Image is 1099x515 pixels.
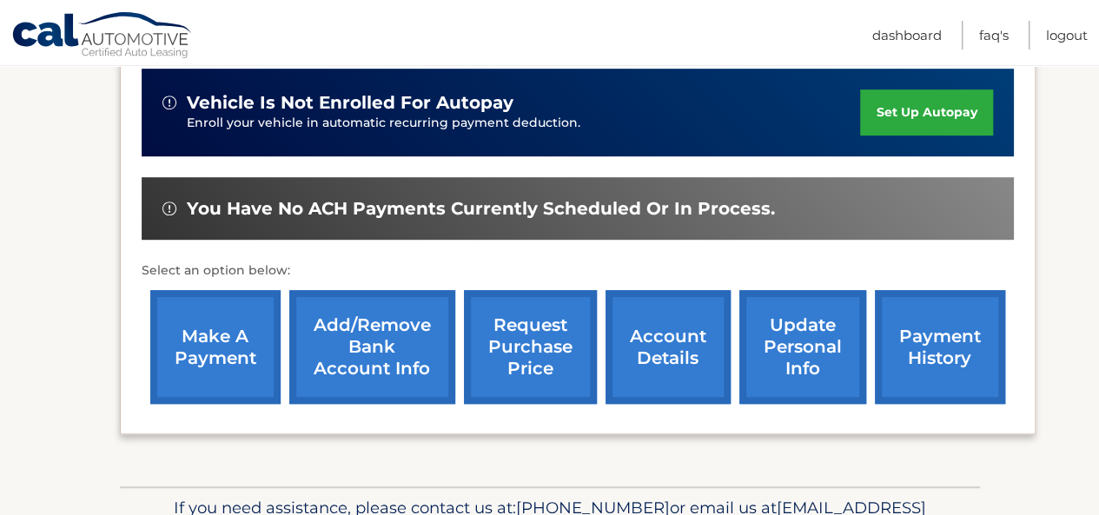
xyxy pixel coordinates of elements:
span: vehicle is not enrolled for autopay [187,92,513,114]
a: update personal info [739,290,866,404]
a: Dashboard [872,21,942,50]
span: You have no ACH payments currently scheduled or in process. [187,198,775,220]
a: account details [606,290,731,404]
p: Select an option below: [142,261,1014,281]
a: payment history [875,290,1005,404]
a: make a payment [150,290,281,404]
a: set up autopay [860,89,992,135]
img: alert-white.svg [162,96,176,109]
a: request purchase price [464,290,597,404]
img: alert-white.svg [162,201,176,215]
a: Add/Remove bank account info [289,290,455,404]
a: Logout [1046,21,1088,50]
p: Enroll your vehicle in automatic recurring payment deduction. [187,114,861,133]
a: FAQ's [979,21,1009,50]
a: Cal Automotive [11,11,194,62]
